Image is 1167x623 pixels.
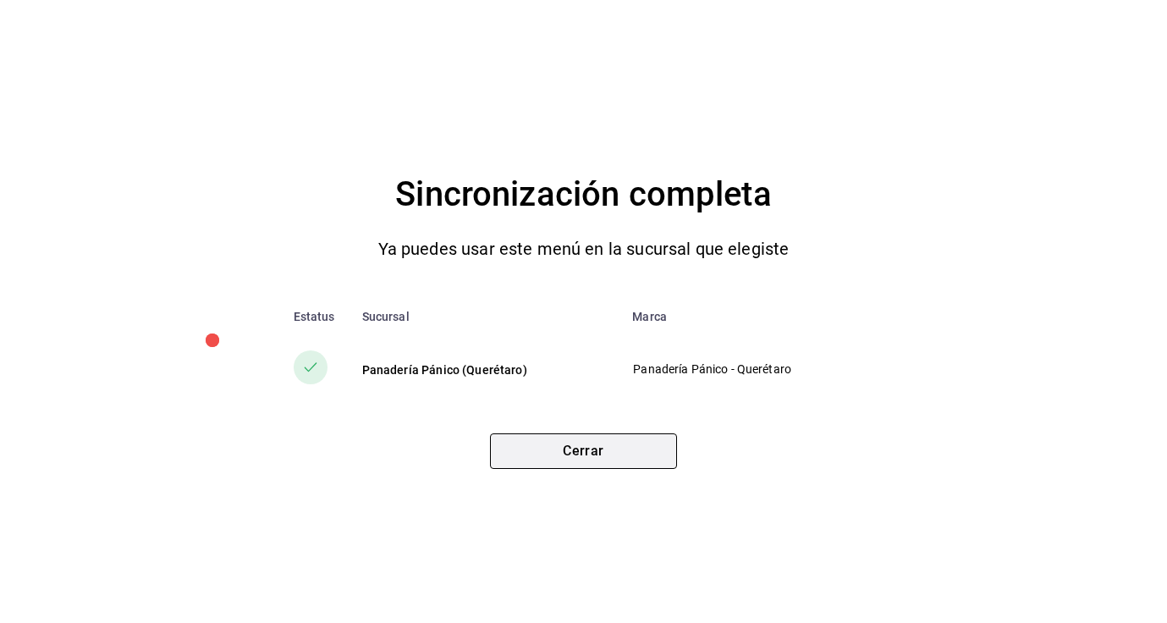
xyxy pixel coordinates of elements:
th: Sucursal [349,296,619,337]
button: Cerrar [490,433,677,469]
div: Panadería Pánico (Querétaro) [362,361,606,378]
h4: Sincronización completa [395,168,771,222]
p: Panadería Pánico - Querétaro [633,361,872,378]
th: Marca [619,296,900,337]
p: Ya puedes usar este menú en la sucursal que elegiste [378,235,790,262]
th: Estatus [267,296,349,337]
